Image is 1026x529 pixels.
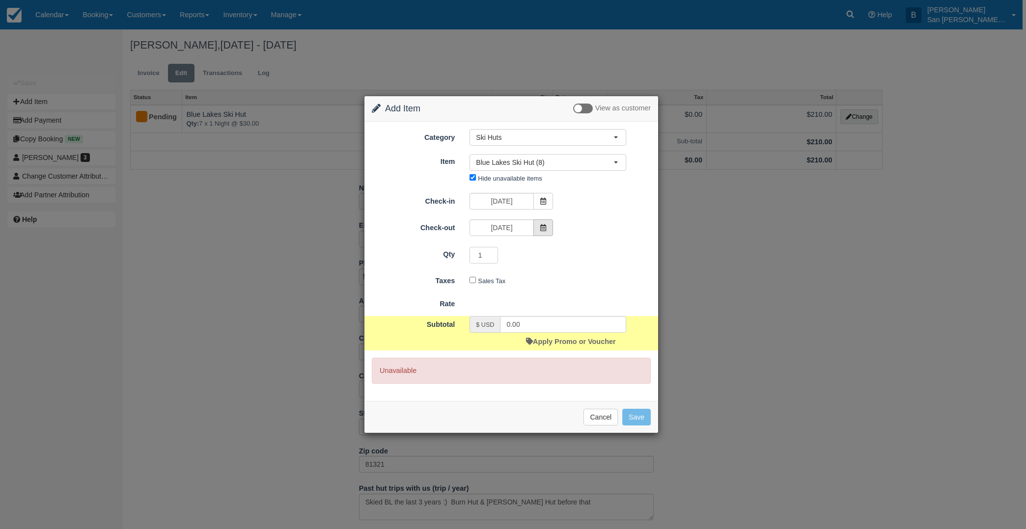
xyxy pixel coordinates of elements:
[470,129,626,146] button: Ski Huts
[372,358,651,384] p: Unavailable
[364,193,462,207] label: Check-in
[364,316,462,330] label: Subtotal
[595,105,651,112] span: View as customer
[470,154,626,171] button: Blue Lakes Ski Hut (8)
[622,409,651,425] button: Save
[476,158,613,167] span: Blue Lakes Ski Hut (8)
[583,409,618,425] button: Cancel
[470,247,498,264] input: Qty
[364,153,462,167] label: Item
[478,277,505,285] label: Sales Tax
[364,295,462,309] label: Rate
[364,272,462,286] label: Taxes
[364,219,462,233] label: Check-out
[478,175,542,182] label: Hide unavailable items
[364,246,462,260] label: Qty
[476,321,494,328] small: $ USD
[476,132,613,142] span: Ski Huts
[526,338,615,345] a: Apply Promo or Voucher
[364,129,462,143] label: Category
[385,104,420,113] span: Add Item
